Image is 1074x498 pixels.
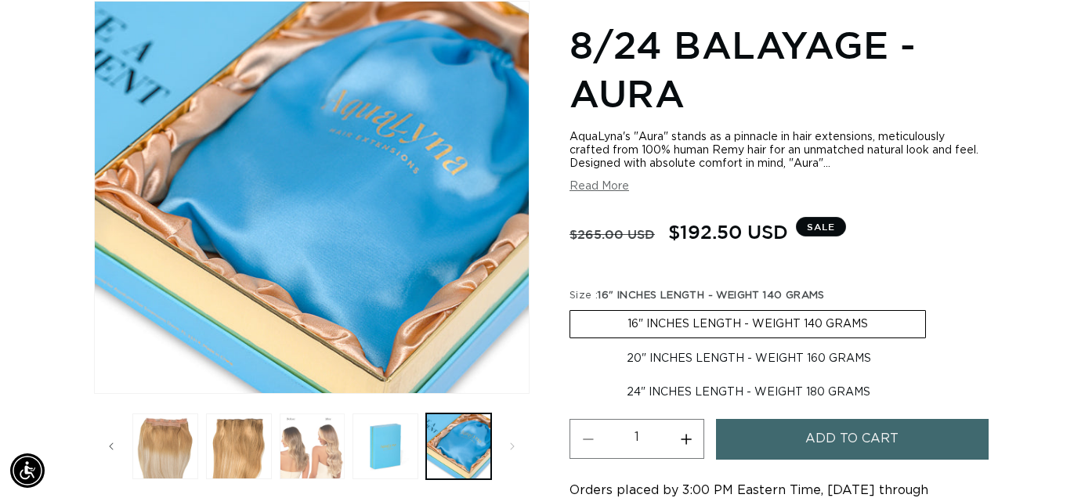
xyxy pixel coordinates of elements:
[206,413,272,479] button: Load image 5 in gallery view
[570,345,928,372] label: 20" INCHES LENGTH - WEIGHT 160 GRAMS
[716,419,989,459] button: Add to cart
[10,453,45,488] div: Accessibility Menu
[796,217,846,236] span: Sale
[570,131,980,171] div: AquaLyna's "Aura" stands as a pinnacle in hair extensions, meticulously crafted from 100% human R...
[668,217,788,247] span: $192.50 USD
[94,1,530,483] media-gallery: Gallery Viewer
[570,310,926,338] label: 16" INCHES LENGTH - WEIGHT 140 GRAMS
[570,219,655,249] s: $265.00 USD
[570,180,629,193] button: Read More
[94,429,128,464] button: Slide left
[570,288,826,304] legend: Size :
[570,379,928,406] label: 24" INCHES LENGTH - WEIGHT 180 GRAMS
[570,20,980,118] h1: 8/24 Balayage - Aura
[280,413,345,479] button: Load image 6 in gallery view
[598,290,824,301] span: 16" INCHES LENGTH - WEIGHT 140 GRAMS
[805,419,899,459] span: Add to cart
[353,413,418,479] button: Load image 7 in gallery view
[132,413,198,479] button: Load image 4 in gallery view
[426,413,492,479] button: Load image 8 in gallery view
[495,429,530,464] button: Slide right
[996,423,1074,498] iframe: Chat Widget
